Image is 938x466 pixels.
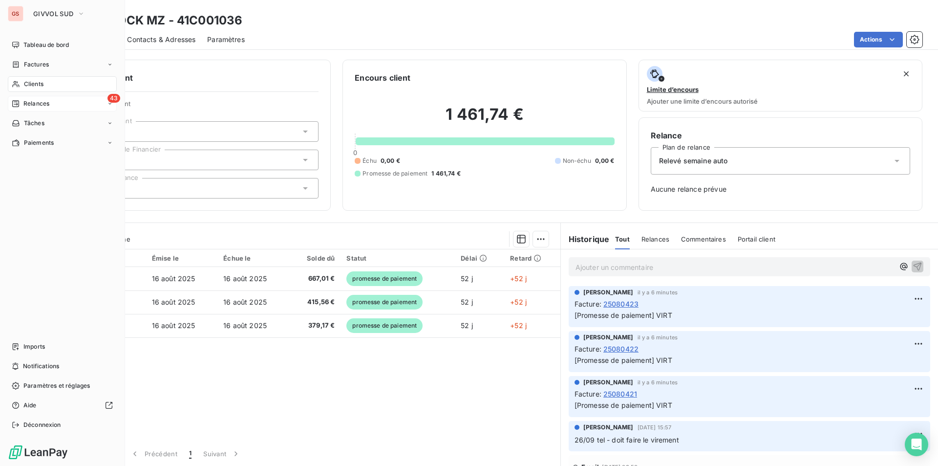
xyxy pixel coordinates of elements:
span: Facture : [575,299,601,309]
span: promesse de paiement [346,271,423,286]
h6: Historique [561,233,610,245]
span: 16 août 2025 [152,298,195,306]
span: 0 [353,149,357,156]
h2: 1 461,74 € [355,105,614,134]
span: Paramètres [207,35,245,44]
span: [PERSON_NAME] [583,423,634,432]
h6: Encours client [355,72,410,84]
span: Promesse de paiement [362,169,427,178]
span: 0,00 € [595,156,615,165]
button: Suivant [197,444,247,464]
span: Non-échu [563,156,591,165]
span: 667,01 € [295,274,335,284]
span: Facture : [575,344,601,354]
span: Commentaires [681,235,726,243]
div: Émise le [152,254,212,262]
span: +52 j [510,274,527,283]
span: Contacts & Adresses [127,35,195,44]
span: 1 461,74 € [431,169,461,178]
span: [DATE] 15:57 [638,424,672,430]
span: Facture : [575,389,601,399]
div: GS [8,6,23,22]
span: 25080422 [603,344,639,354]
div: Open Intercom Messenger [905,433,928,456]
span: Ajouter une limite d’encours autorisé [647,97,758,105]
span: Déconnexion [23,421,61,429]
span: Portail client [738,235,775,243]
button: Limite d’encoursAjouter une limite d’encours autorisé [639,60,922,111]
span: 16 août 2025 [152,274,195,283]
span: il y a 6 minutes [638,334,678,340]
span: [Promesse de paiement] VIRT [575,311,672,319]
span: il y a 6 minutes [638,379,678,385]
h6: Informations client [59,72,319,84]
span: Clients [24,80,43,89]
span: 16 août 2025 [223,298,267,306]
span: Tableau de bord [23,41,69,49]
span: 415,56 € [295,297,335,307]
span: Relevé semaine auto [659,156,728,166]
span: Aide [23,401,37,410]
span: Échu [362,156,377,165]
span: Tout [615,235,630,243]
span: Factures [24,60,49,69]
span: 43 [107,94,120,103]
span: Aucune relance prévue [651,184,910,194]
span: 379,17 € [295,321,335,331]
span: Imports [23,342,45,351]
div: Solde dû [295,254,335,262]
span: +52 j [510,321,527,330]
button: Actions [854,32,903,47]
button: Précédent [124,444,183,464]
span: [PERSON_NAME] [583,288,634,297]
span: 16 août 2025 [223,274,267,283]
span: promesse de paiement [346,318,423,333]
span: 52 j [461,321,473,330]
span: Relances [641,235,669,243]
h3: DESTOCK MZ - 41C001036 [86,12,242,29]
span: 25080421 [603,389,637,399]
button: 1 [183,444,197,464]
span: [Promesse de paiement] VIRT [575,401,672,409]
div: Délai [461,254,498,262]
h6: Relance [651,130,910,141]
span: 25080423 [603,299,639,309]
span: GIVVOL SUD [33,10,73,18]
a: Aide [8,398,117,413]
img: Logo LeanPay [8,444,68,460]
span: il y a 6 minutes [638,289,678,295]
span: Relances [23,99,49,108]
div: Statut [346,254,449,262]
span: Notifications [23,362,59,371]
span: Paramètres et réglages [23,381,90,390]
span: 1 [189,449,192,459]
div: Échue le [223,254,283,262]
span: 16 août 2025 [223,321,267,330]
span: promesse de paiement [346,295,423,310]
span: 52 j [461,274,473,283]
span: [Promesse de paiement] VIRT [575,356,672,364]
div: Retard [510,254,554,262]
span: 0,00 € [381,156,400,165]
span: Propriétés Client [79,100,319,113]
span: [PERSON_NAME] [583,333,634,342]
span: 16 août 2025 [152,321,195,330]
span: +52 j [510,298,527,306]
span: [PERSON_NAME] [583,378,634,387]
span: 52 j [461,298,473,306]
span: 26/09 tel - doit faire le virement [575,436,679,444]
span: Paiements [24,138,54,147]
span: Tâches [24,119,44,128]
span: Limite d’encours [647,86,699,93]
